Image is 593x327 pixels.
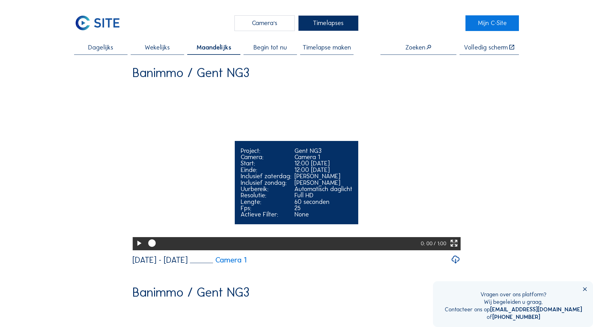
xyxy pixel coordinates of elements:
[294,199,352,205] div: 60 seconden
[133,85,460,249] video: Your browser does not support the video tag.
[241,167,291,173] div: Einde:
[234,15,295,31] div: Camera's
[445,298,582,306] div: Wij begeleiden u graag.
[241,186,291,192] div: Uurbereik:
[445,314,582,321] div: of
[294,148,352,154] div: Gent NG3
[241,192,291,198] div: Resolutie:
[464,44,508,50] div: Volledig scherm
[492,314,540,320] a: [PHONE_NUMBER]
[294,205,352,211] div: 25
[465,15,519,31] a: Mijn C-Site
[241,211,291,217] div: Actieve Filter:
[241,148,291,154] div: Project:
[445,291,582,298] div: Vragen over ons platform?
[294,192,352,198] div: Full HD
[294,173,352,179] div: [PERSON_NAME]
[434,237,446,250] div: / 1:00
[241,160,291,166] div: Start:
[254,44,287,50] span: Begin tot nu
[294,186,352,192] div: Automatisch daglicht
[294,154,352,160] div: Camera 1
[190,256,247,264] a: Camera 1
[294,160,352,166] div: 12:00 [DATE]
[241,173,291,179] div: Inclusief zaterdag:
[294,167,352,173] div: 12:00 [DATE]
[445,306,582,314] div: Contacteer ons op
[294,211,352,217] div: None
[133,256,188,264] div: [DATE] - [DATE]
[241,154,291,160] div: Camera:
[303,44,351,50] span: Timelapse maken
[241,205,291,211] div: Fps:
[197,44,231,50] span: Maandelijks
[241,179,291,186] div: Inclusief zondag:
[421,237,434,250] div: 0: 00
[88,44,113,50] span: Dagelijks
[133,286,249,299] div: Banimmo / Gent NG3
[74,15,128,31] a: C-SITE Logo
[490,306,582,313] a: [EMAIL_ADDRESS][DOMAIN_NAME]
[298,15,359,31] div: Timelapses
[133,66,249,79] div: Banimmo / Gent NG3
[145,44,170,50] span: Wekelijks
[294,179,352,186] div: [PERSON_NAME]
[241,199,291,205] div: Lengte:
[74,15,121,31] img: C-SITE Logo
